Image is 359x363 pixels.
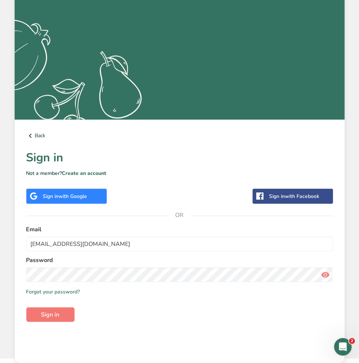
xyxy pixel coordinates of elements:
h1: Sign in [26,149,333,166]
a: Back [26,131,333,140]
input: Enter Your Email [26,237,333,251]
label: Password [26,256,333,265]
iframe: Intercom live chat [334,338,352,356]
button: Sign in [26,307,75,322]
span: Sign in [41,310,60,319]
a: Create an account [62,170,107,177]
span: OR [169,204,190,226]
div: Sign in [43,192,87,200]
span: 2 [349,338,355,344]
a: Forgot your password? [26,288,80,296]
span: with Facebook [285,193,320,200]
span: with Google [59,193,87,200]
label: Email [26,225,333,234]
p: Not a member? [26,169,333,177]
div: Sign in [269,192,320,200]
